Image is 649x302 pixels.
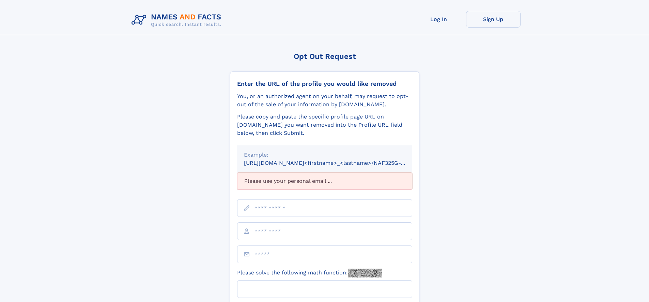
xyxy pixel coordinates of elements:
div: You, or an authorized agent on your behalf, may request to opt-out of the sale of your informatio... [237,92,412,109]
label: Please solve the following math function: [237,269,382,277]
a: Log In [412,11,466,28]
a: Sign Up [466,11,521,28]
div: Opt Out Request [230,52,419,61]
small: [URL][DOMAIN_NAME]<firstname>_<lastname>/NAF325G-xxxxxxxx [244,160,425,166]
div: Example: [244,151,405,159]
div: Please copy and paste the specific profile page URL on [DOMAIN_NAME] you want removed into the Pr... [237,113,412,137]
div: Please use your personal email ... [237,173,412,190]
div: Enter the URL of the profile you would like removed [237,80,412,88]
img: Logo Names and Facts [129,11,227,29]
